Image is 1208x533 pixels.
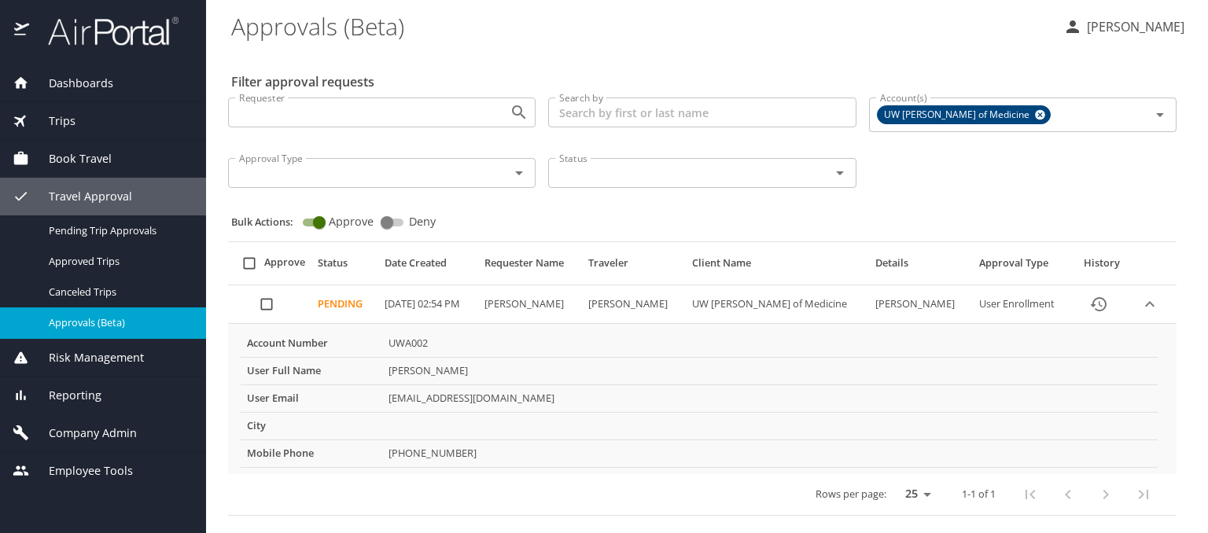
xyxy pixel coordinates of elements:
th: Account Number [241,330,382,357]
td: [PERSON_NAME] [869,285,973,324]
span: Travel Approval [29,188,132,205]
td: UWA002 [382,330,1158,357]
th: Details [869,248,973,285]
td: UW [PERSON_NAME] of Medicine [686,285,869,324]
p: Bulk Actions: [231,215,306,229]
p: [PERSON_NAME] [1082,17,1184,36]
select: rows per page [893,483,937,506]
th: User Full Name [241,358,382,385]
th: Approve [228,248,311,285]
th: Status [311,248,378,285]
span: Pending Trip Approvals [49,223,187,238]
span: Company Admin [29,425,137,442]
td: [DATE] 02:54 PM [378,285,478,324]
th: City [241,412,382,439]
button: History [1080,285,1118,323]
th: Traveler [582,248,686,285]
button: Open [1149,104,1171,126]
span: Approve [329,216,374,227]
th: Requester Name [478,248,582,285]
span: Approved Trips [49,254,187,269]
th: User Email [241,384,382,412]
th: History [1072,248,1132,285]
button: [PERSON_NAME] [1057,13,1191,41]
span: Trips [29,112,75,130]
button: expand row [1138,292,1162,316]
img: airportal-logo.png [31,16,179,46]
span: Canceled Trips [49,285,187,300]
input: Search by first or last name [548,97,856,127]
div: UW [PERSON_NAME] of Medicine [877,105,1051,124]
th: Client Name [686,248,869,285]
p: Rows per page: [816,489,886,499]
span: Risk Management [29,349,144,366]
span: Reporting [29,387,101,404]
h2: Filter approval requests [231,69,374,94]
span: Deny [409,216,436,227]
span: Book Travel [29,150,112,167]
td: Pending [311,285,378,324]
td: [PERSON_NAME] [382,358,1158,385]
button: Open [508,162,530,184]
td: User Enrollment [973,285,1073,324]
th: Approval Type [973,248,1073,285]
table: More info for approvals [241,330,1158,468]
th: Date Created [378,248,478,285]
img: icon-airportal.png [14,16,31,46]
span: Dashboards [29,75,113,92]
td: [PERSON_NAME] [478,285,582,324]
span: UW [PERSON_NAME] of Medicine [878,107,1039,123]
table: Approval table [228,248,1177,516]
span: Employee Tools [29,462,133,480]
button: Open [829,162,851,184]
button: Open [508,101,530,123]
span: Approvals (Beta) [49,315,187,330]
th: Mobile Phone [241,439,382,467]
td: [PHONE_NUMBER] [382,439,1158,467]
td: [EMAIL_ADDRESS][DOMAIN_NAME] [382,384,1158,412]
td: [PERSON_NAME] [582,285,686,324]
h1: Approvals (Beta) [231,2,1051,50]
p: 1-1 of 1 [962,489,996,499]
